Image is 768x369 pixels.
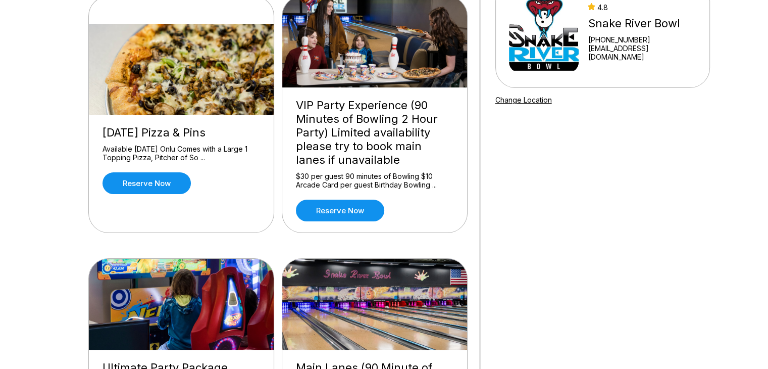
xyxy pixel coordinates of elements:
[588,44,696,61] a: [EMAIL_ADDRESS][DOMAIN_NAME]
[89,24,275,115] img: Wednesday Pizza & Pins
[296,172,453,190] div: $30 per guest 90 minutes of Bowling $10 Arcade Card per guest Birthday Bowling ...
[495,96,552,104] a: Change Location
[103,126,260,140] div: [DATE] Pizza & Pins
[282,259,468,350] img: Main Lanes (90 Minute of Bowling)
[296,200,384,221] a: Reserve now
[588,35,696,44] div: [PHONE_NUMBER]
[588,17,696,30] div: Snake River Bowl
[296,99,453,167] div: VIP Party Experience (90 Minutes of Bowling 2 Hour Party) Limited availability please try to book...
[103,145,260,162] div: Available [DATE] Onlu Comes with a Large 1 Topping Pizza, Pitcher of So ...
[103,172,191,194] a: Reserve now
[588,3,696,12] div: 4.8
[89,259,275,350] img: Ultimate Party Package (main lanes only)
